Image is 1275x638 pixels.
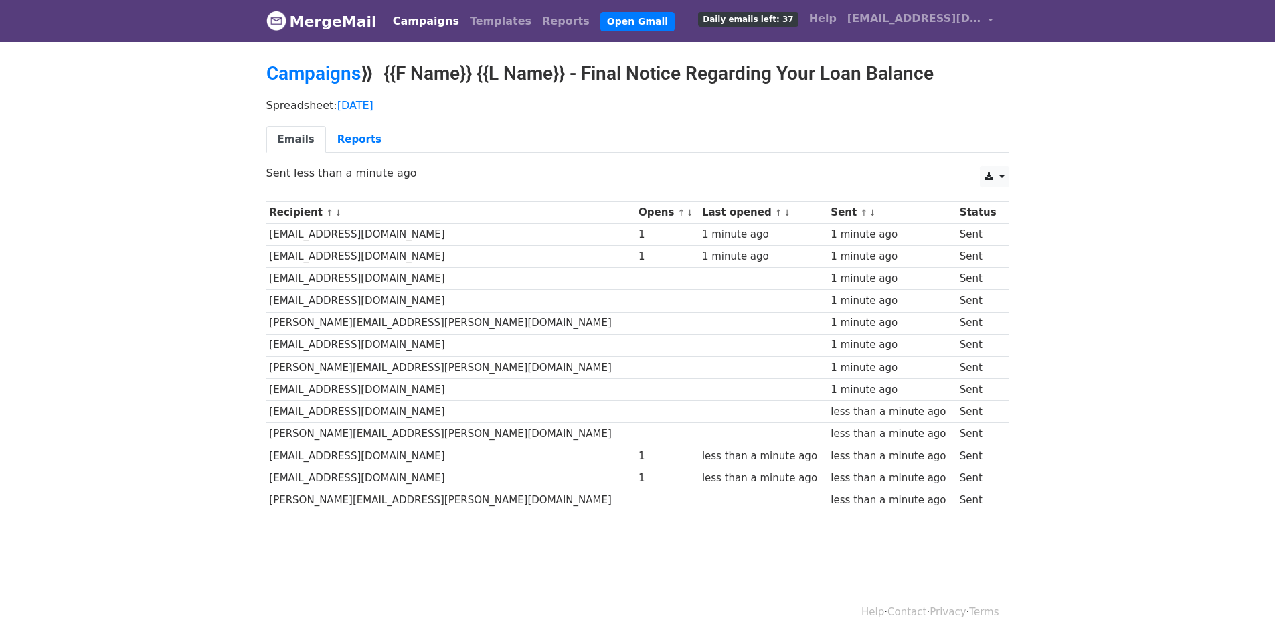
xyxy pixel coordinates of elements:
div: less than a minute ago [831,449,953,464]
div: less than a minute ago [831,426,953,442]
a: Terms [969,606,999,618]
span: [EMAIL_ADDRESS][DOMAIN_NAME] [847,11,981,27]
span: Daily emails left: 37 [698,12,798,27]
div: 1 [639,249,695,264]
a: Reports [537,8,595,35]
div: 1 minute ago [831,382,953,398]
a: Emails [266,126,326,153]
td: Sent [956,356,1002,378]
a: [DATE] [337,99,373,112]
td: Sent [956,489,1002,511]
a: Campaigns [388,8,464,35]
a: Campaigns [266,62,361,84]
td: [EMAIL_ADDRESS][DOMAIN_NAME] [266,268,636,290]
div: less than a minute ago [831,493,953,508]
a: Help [861,606,884,618]
div: less than a minute ago [702,449,825,464]
a: ↑ [326,208,333,218]
div: 1 [639,449,695,464]
td: Sent [956,224,1002,246]
a: Reports [326,126,393,153]
div: less than a minute ago [831,471,953,486]
td: Sent [956,400,1002,422]
a: ↑ [860,208,867,218]
div: less than a minute ago [702,471,825,486]
td: Sent [956,312,1002,334]
td: [EMAIL_ADDRESS][DOMAIN_NAME] [266,445,636,467]
td: Sent [956,445,1002,467]
div: 1 minute ago [831,337,953,353]
a: Open Gmail [600,12,675,31]
td: [PERSON_NAME][EMAIL_ADDRESS][PERSON_NAME][DOMAIN_NAME] [266,356,636,378]
a: Help [804,5,842,32]
th: Recipient [266,202,636,224]
a: Daily emails left: 37 [693,5,803,32]
td: [PERSON_NAME][EMAIL_ADDRESS][PERSON_NAME][DOMAIN_NAME] [266,312,636,334]
div: 1 minute ago [831,271,953,287]
div: 1 minute ago [831,293,953,309]
div: less than a minute ago [831,404,953,420]
a: ↓ [335,208,342,218]
div: 1 minute ago [831,315,953,331]
td: Sent [956,290,1002,312]
a: Contact [887,606,926,618]
td: [EMAIL_ADDRESS][DOMAIN_NAME] [266,400,636,422]
p: Spreadsheet: [266,98,1009,112]
a: [EMAIL_ADDRESS][DOMAIN_NAME] [842,5,999,37]
div: 1 minute ago [831,360,953,376]
div: 1 minute ago [702,249,825,264]
th: Sent [828,202,956,224]
p: Sent less than a minute ago [266,166,1009,180]
th: Status [956,202,1002,224]
div: 1 [639,227,695,242]
div: 1 [639,471,695,486]
td: Sent [956,334,1002,356]
td: Sent [956,467,1002,489]
div: 1 minute ago [831,249,953,264]
div: 1 minute ago [831,227,953,242]
a: ↑ [678,208,685,218]
td: Sent [956,378,1002,400]
td: Sent [956,268,1002,290]
td: [PERSON_NAME][EMAIL_ADDRESS][PERSON_NAME][DOMAIN_NAME] [266,489,636,511]
td: [EMAIL_ADDRESS][DOMAIN_NAME] [266,246,636,268]
td: Sent [956,423,1002,445]
td: [EMAIL_ADDRESS][DOMAIN_NAME] [266,290,636,312]
td: Sent [956,246,1002,268]
td: [EMAIL_ADDRESS][DOMAIN_NAME] [266,224,636,246]
a: Templates [464,8,537,35]
div: 1 minute ago [702,227,825,242]
th: Last opened [699,202,827,224]
a: ↑ [775,208,782,218]
a: MergeMail [266,7,377,35]
td: [EMAIL_ADDRESS][DOMAIN_NAME] [266,378,636,400]
th: Opens [635,202,699,224]
td: [PERSON_NAME][EMAIL_ADDRESS][PERSON_NAME][DOMAIN_NAME] [266,423,636,445]
td: [EMAIL_ADDRESS][DOMAIN_NAME] [266,467,636,489]
img: MergeMail logo [266,11,286,31]
a: ↓ [784,208,791,218]
a: ↓ [869,208,876,218]
h2: ⟫ {{F Name}} {{L Name}} - Final Notice Regarding Your Loan Balance [266,62,1009,85]
a: ↓ [686,208,693,218]
a: Privacy [930,606,966,618]
td: [EMAIL_ADDRESS][DOMAIN_NAME] [266,334,636,356]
